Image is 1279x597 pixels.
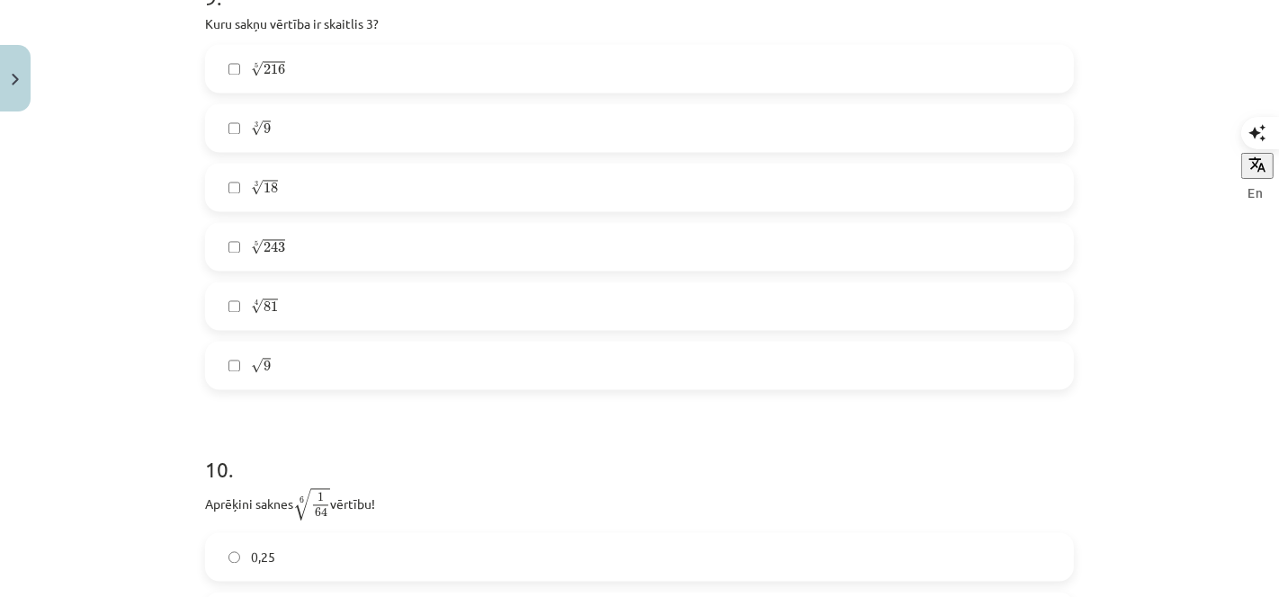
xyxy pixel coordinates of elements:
[318,493,324,502] span: 1
[12,74,19,85] img: icon-close-lesson-0947bae3869378f0d4975bcd49f059093ad1ed9edebbc8119c70593378902aed.svg
[264,361,271,371] span: 9
[315,507,327,517] span: 64
[293,488,311,521] span: √
[205,486,1074,521] p: Aprēķini saknes vērtību!
[264,64,285,75] span: 216
[251,61,264,76] span: √
[251,120,264,136] span: √
[264,301,278,312] span: 81
[251,358,264,373] span: √
[251,548,275,566] span: 0,25
[251,239,264,254] span: √
[228,551,240,563] input: 0,25
[251,298,264,314] span: √
[264,123,271,134] span: 9
[205,425,1074,481] h1: 10 .
[205,14,1074,33] p: Kuru sakņu vērtība ir skaitlis 3?
[251,180,264,195] span: √
[264,183,278,193] span: 18
[264,242,285,253] span: 243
